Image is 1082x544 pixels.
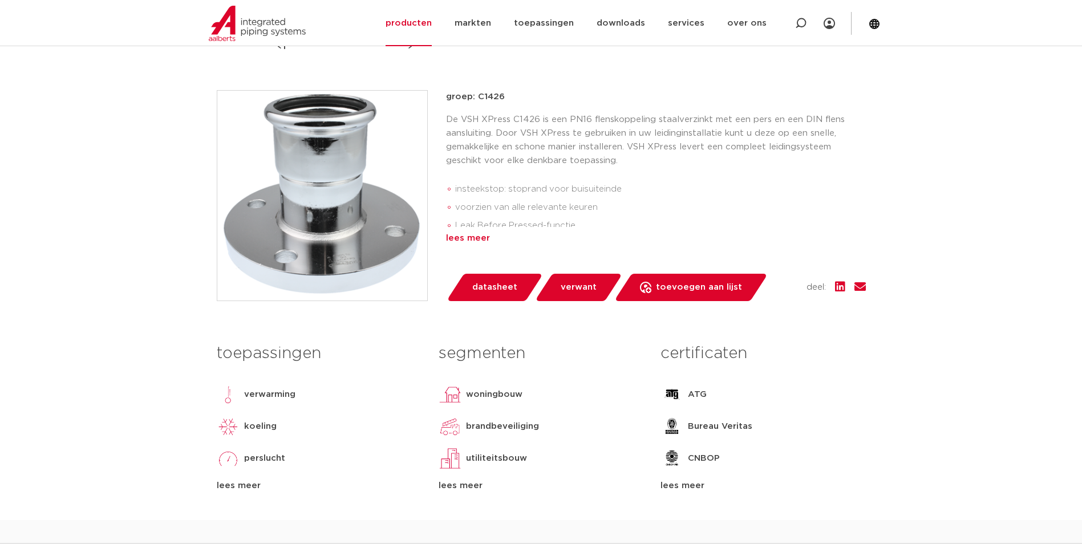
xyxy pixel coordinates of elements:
div: lees meer [439,479,643,493]
p: perslucht [244,452,285,465]
img: koeling [217,415,240,438]
img: ATG [660,383,683,406]
span: verwant [561,278,597,297]
img: perslucht [217,447,240,470]
li: Leak Before Pressed-functie [455,217,866,235]
p: De VSH XPress C1426 is een PN16 flenskoppeling staalverzinkt met een pers en een DIN flens aanslu... [446,113,866,168]
img: Product Image for VSH XPress Staalverzinkt flenskoppeling PN16 (press x flens) [217,91,427,301]
img: woningbouw [439,383,461,406]
li: insteekstop: stoprand voor buisuiteinde [455,180,866,198]
img: CNBOP [660,447,683,470]
span: toevoegen aan lijst [656,278,742,297]
div: lees meer [217,479,422,493]
div: lees meer [660,479,865,493]
a: verwant [534,274,622,301]
h3: segmenten [439,342,643,365]
p: CNBOP [688,452,720,465]
img: utiliteitsbouw [439,447,461,470]
span: datasheet [472,278,517,297]
span: deel: [807,281,826,294]
a: datasheet [446,274,543,301]
p: Bureau Veritas [688,420,752,433]
p: koeling [244,420,277,433]
p: groep: C1426 [446,90,866,104]
p: woningbouw [466,388,522,401]
h3: certificaten [660,342,865,365]
img: brandbeveiliging [439,415,461,438]
div: lees meer [446,232,866,245]
p: ATG [688,388,707,401]
p: brandbeveiliging [466,420,539,433]
h3: toepassingen [217,342,422,365]
img: Bureau Veritas [660,415,683,438]
img: verwarming [217,383,240,406]
li: voorzien van alle relevante keuren [455,198,866,217]
p: utiliteitsbouw [466,452,527,465]
p: verwarming [244,388,295,401]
